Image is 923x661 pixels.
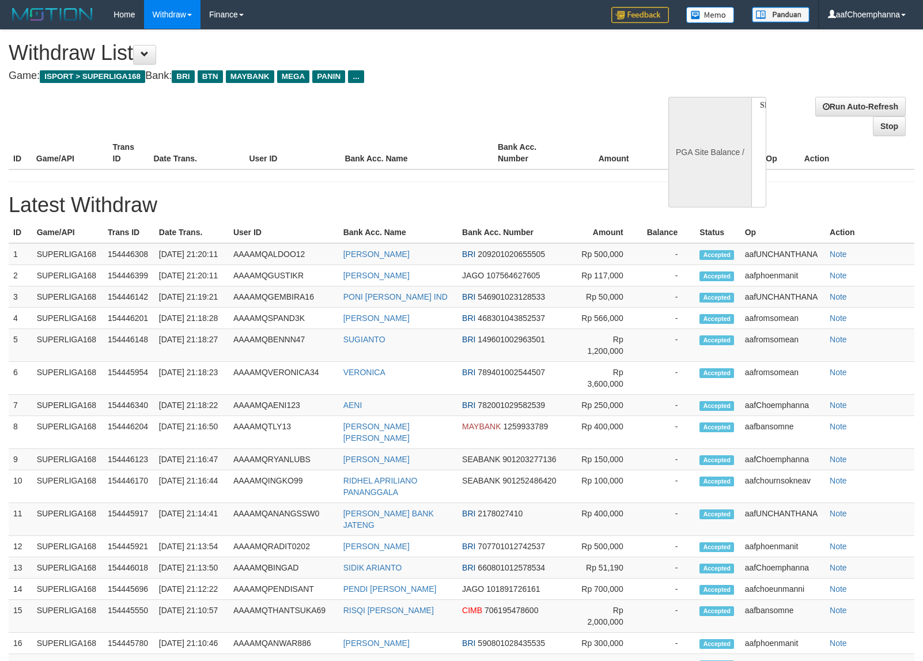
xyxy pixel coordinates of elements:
[830,401,847,410] a: Note
[103,329,154,362] td: 154446148
[32,308,103,329] td: SUPERLIGA168
[32,449,103,470] td: SUPERLIGA168
[572,536,641,557] td: Rp 500,000
[462,292,475,301] span: BRI
[103,308,154,329] td: 154446201
[312,70,345,83] span: PANIN
[103,265,154,286] td: 154446399
[740,449,825,470] td: aafChoemphanna
[9,265,32,286] td: 2
[229,416,339,449] td: AAAAMQTLY13
[229,222,339,243] th: User ID
[103,600,154,633] td: 154445550
[699,250,734,260] span: Accepted
[478,563,545,572] span: 660801012578534
[343,509,434,530] a: [PERSON_NAME] BANK JATENG
[9,600,32,633] td: 15
[830,292,847,301] a: Note
[462,563,475,572] span: BRI
[462,422,501,431] span: MAYBANK
[154,362,229,395] td: [DATE] 21:18:23
[339,222,457,243] th: Bank Acc. Name
[478,335,545,344] span: 149601002963501
[462,271,484,280] span: JAGO
[462,313,475,323] span: BRI
[486,584,540,594] span: 101891726161
[800,137,914,169] th: Action
[9,222,32,243] th: ID
[572,416,641,449] td: Rp 400,000
[32,503,103,536] td: SUPERLIGA168
[462,250,475,259] span: BRI
[740,308,825,329] td: aafromsomean
[830,542,847,551] a: Note
[740,633,825,654] td: aafphoenmanit
[103,633,154,654] td: 154445780
[103,286,154,308] td: 154446142
[343,292,448,301] a: PONI [PERSON_NAME] IND
[154,503,229,536] td: [DATE] 21:14:41
[462,335,475,344] span: BRI
[154,633,229,654] td: [DATE] 21:10:46
[503,422,548,431] span: 1259933789
[641,222,695,243] th: Balance
[343,368,385,377] a: VERONICA
[699,639,734,649] span: Accepted
[229,243,339,265] td: AAAAMQALDOO12
[699,314,734,324] span: Accepted
[229,579,339,600] td: AAAAMQPENDISANT
[32,395,103,416] td: SUPERLIGA168
[154,308,229,329] td: [DATE] 21:18:28
[229,503,339,536] td: AAAAMQANANGSSW0
[572,243,641,265] td: Rp 500,000
[695,222,740,243] th: Status
[9,503,32,536] td: 11
[462,509,475,518] span: BRI
[154,600,229,633] td: [DATE] 21:10:57
[572,362,641,395] td: Rp 3,600,000
[462,639,475,648] span: BRI
[740,600,825,633] td: aafbansomne
[154,579,229,600] td: [DATE] 21:12:22
[32,137,108,169] th: Game/API
[572,308,641,329] td: Rp 566,000
[172,70,194,83] span: BRI
[32,557,103,579] td: SUPERLIGA168
[9,286,32,308] td: 3
[32,362,103,395] td: SUPERLIGA168
[830,584,847,594] a: Note
[343,584,437,594] a: PENDI [PERSON_NAME]
[815,97,906,116] a: Run Auto-Refresh
[572,329,641,362] td: Rp 1,200,000
[103,395,154,416] td: 154446340
[343,313,410,323] a: [PERSON_NAME]
[740,395,825,416] td: aafChoemphanna
[32,265,103,286] td: SUPERLIGA168
[229,286,339,308] td: AAAAMQGEMBIRA16
[32,536,103,557] td: SUPERLIGA168
[830,271,847,280] a: Note
[9,416,32,449] td: 8
[830,313,847,323] a: Note
[343,563,402,572] a: SIDIK ARIANTO
[32,243,103,265] td: SUPERLIGA168
[9,470,32,503] td: 10
[229,449,339,470] td: AAAAMQRYANLUBS
[343,476,418,497] a: RIDHEL APRILIANO PANANGGALA
[699,455,734,465] span: Accepted
[699,477,734,486] span: Accepted
[462,584,484,594] span: JAGO
[641,579,695,600] td: -
[830,606,847,615] a: Note
[103,470,154,503] td: 154446170
[668,97,751,207] div: PGA Site Balance /
[462,606,482,615] span: CIMB
[740,536,825,557] td: aafphoenmanit
[699,509,734,519] span: Accepted
[699,606,734,616] span: Accepted
[641,308,695,329] td: -
[229,557,339,579] td: AAAAMQBINGAD
[229,308,339,329] td: AAAAMQSPAND3K
[699,401,734,411] span: Accepted
[641,243,695,265] td: -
